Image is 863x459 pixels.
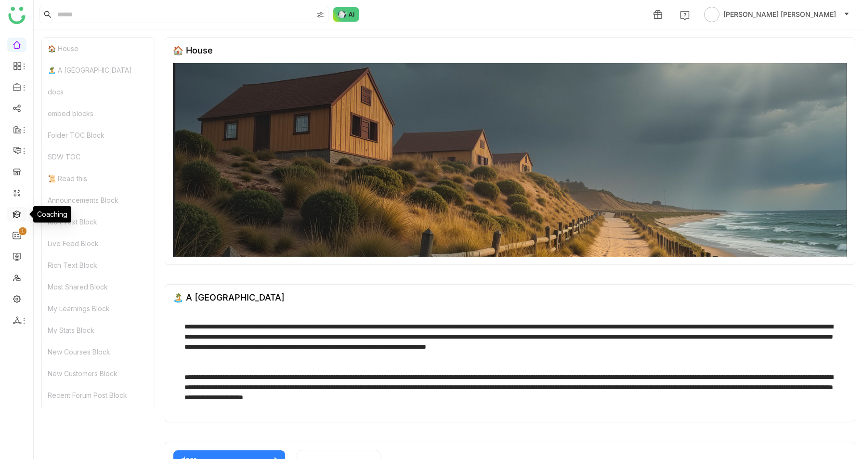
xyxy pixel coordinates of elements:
div: My Learnings Block [42,298,155,319]
div: Most Shared Block [42,276,155,298]
p: 1 [21,226,25,236]
div: New Customers Block [42,363,155,384]
div: Announcements Block [42,189,155,211]
div: Live Feed Block [42,233,155,254]
img: search-type.svg [316,11,324,19]
div: 🏝️ A [GEOGRAPHIC_DATA] [42,59,155,81]
button: [PERSON_NAME] [PERSON_NAME] [702,7,851,22]
div: Folder TOC Block [42,124,155,146]
img: logo [8,7,26,24]
div: 🏠 House [173,45,213,55]
div: Coaching [33,206,71,223]
nz-badge-sup: 1 [19,227,26,235]
div: 🏠 House [42,38,155,59]
span: [PERSON_NAME] [PERSON_NAME] [723,9,836,20]
div: Rich Text Block [42,254,155,276]
img: 68553b2292361c547d91f02a [173,63,847,257]
div: embed blocks [42,103,155,124]
div: Recent Forum Post Block [42,384,155,406]
div: New Courses Block [42,341,155,363]
img: ask-buddy-normal.svg [333,7,359,22]
img: avatar [704,7,719,22]
div: docs [42,81,155,103]
div: 🏝️ A [GEOGRAPHIC_DATA] [173,292,285,302]
div: Recently Published Block [42,406,155,428]
div: 📜 Read this [42,168,155,189]
div: SDW TOC [42,146,155,168]
div: My Stats Block [42,319,155,341]
div: Rich Text Block [42,211,155,233]
img: help.svg [680,11,690,20]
